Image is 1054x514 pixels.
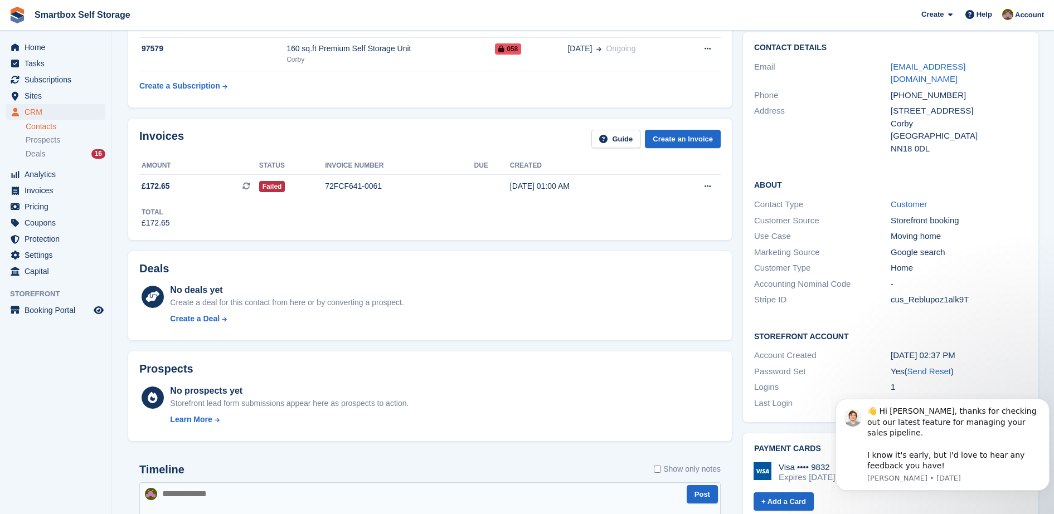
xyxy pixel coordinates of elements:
div: 72FCF641-0061 [325,180,474,192]
button: Post [687,485,718,503]
span: Sites [25,88,91,104]
a: Send Reset [907,366,951,376]
span: £172.65 [142,180,170,192]
span: Help [977,9,992,20]
div: 1 [891,381,1027,394]
img: Kayleigh Devlin [145,488,157,500]
h2: Storefront Account [754,330,1027,341]
h2: Invoices [139,130,184,148]
div: Expires [DATE] [779,472,835,482]
div: Corby [286,55,495,65]
a: Preview store [92,303,105,317]
th: Due [474,157,509,175]
span: Protection [25,231,91,247]
div: No prospects yet [170,384,409,398]
h2: Deals [139,262,169,275]
div: [STREET_ADDRESS] [891,105,1027,118]
h2: About [754,179,1027,190]
div: Customer Source [754,214,891,227]
div: Create a Subscription [139,80,220,92]
span: 058 [495,43,521,55]
div: 160 sq.ft Premium Self Storage Unit [286,43,495,55]
span: Home [25,40,91,55]
a: Create a Deal [170,313,404,325]
span: Prospects [26,135,60,145]
div: Customer Type [754,262,891,275]
img: stora-icon-8386f47178a22dfd0bd8f6a31ec36ba5ce8667c1dd55bd0f319d3a0aa187defe.svg [9,7,26,23]
div: Contact Type [754,198,891,211]
div: Accounting Nominal Code [754,278,891,291]
div: [PHONE_NUMBER] [891,89,1027,102]
a: Learn More [170,414,409,425]
span: Settings [25,247,91,263]
div: Create a deal for this contact from here or by converting a prospect. [170,297,404,309]
span: Coupons [25,215,91,231]
a: menu [6,247,105,263]
div: Home [891,262,1027,275]
div: cus_Reblupoz1alk9T [891,293,1027,306]
a: [EMAIL_ADDRESS][DOMAIN_NAME] [891,62,965,84]
span: Invoices [25,183,91,198]
div: Address [754,105,891,155]
a: menu [6,56,105,71]
a: menu [6,88,105,104]
th: Created [510,157,662,175]
a: Create a Subscription [139,76,227,96]
span: Capital [25,263,91,279]
span: Account [1015,9,1044,21]
div: [DATE] 02:37 PM [891,349,1027,362]
div: No deals yet [170,283,404,297]
iframe: Intercom notifications message [831,393,1054,508]
img: Kayleigh Devlin [1002,9,1013,20]
a: menu [6,263,105,279]
span: Pricing [25,199,91,214]
span: CRM [25,104,91,120]
div: Use Case [754,230,891,243]
h2: Contact Details [754,43,1027,52]
th: Amount [139,157,259,175]
a: Contacts [26,121,105,132]
div: Stripe ID [754,293,891,306]
div: Storefront lead form submissions appear here as prospects to action. [170,398,409,409]
div: Moving home [891,230,1027,243]
a: menu [6,231,105,247]
a: Customer [891,199,927,209]
a: Create an Invoice [645,130,721,148]
th: Invoice number [325,157,474,175]
div: Total [142,207,170,217]
div: Google search [891,246,1027,259]
img: Visa Logo [754,462,771,480]
h2: Timeline [139,463,184,476]
span: Ongoing [606,44,635,53]
th: Status [259,157,325,175]
div: Visa •••• 9832 [779,462,835,472]
a: menu [6,183,105,198]
span: Tasks [25,56,91,71]
a: Smartbox Self Storage [30,6,135,24]
label: Show only notes [654,463,721,475]
span: Booking Portal [25,302,91,318]
span: Analytics [25,167,91,182]
div: 16 [91,149,105,159]
div: Marketing Source [754,246,891,259]
div: 97579 [139,43,286,55]
div: Last Login [754,397,891,410]
span: ( ) [905,366,954,376]
div: Password Set [754,365,891,378]
a: Guide [591,130,640,148]
a: menu [6,104,105,120]
a: menu [6,215,105,231]
div: Corby [891,118,1027,130]
span: Create [921,9,944,20]
a: + Add a Card [754,492,814,511]
input: Show only notes [654,463,661,475]
h2: Payment cards [754,444,1027,453]
a: menu [6,302,105,318]
div: £172.65 [142,217,170,229]
div: [DATE] 01:00 AM [510,180,662,192]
